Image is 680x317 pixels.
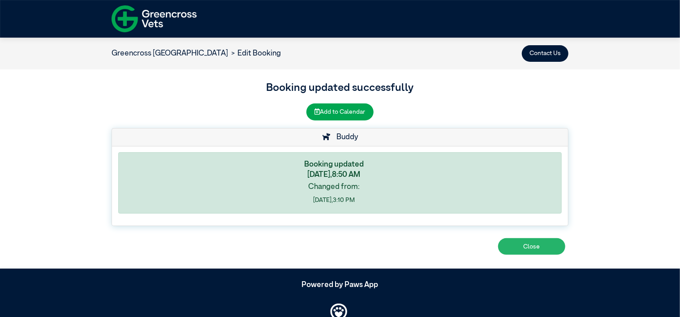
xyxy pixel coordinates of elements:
h5: Powered by Paws App [112,281,568,290]
span: Buddy [332,133,358,141]
button: Close [498,238,565,255]
li: Edit Booking [228,48,281,60]
h5: [DATE] , 8:50 AM [125,171,543,180]
h4: Changed from: [125,183,543,192]
nav: breadcrumb [112,48,281,60]
h3: Booking updated successfully [112,80,568,96]
a: Greencross [GEOGRAPHIC_DATA] [112,50,228,57]
button: Add to Calendar [306,103,374,120]
strong: Booking updated [304,161,364,168]
button: Contact Us [522,45,568,62]
img: f-logo [112,2,197,35]
h6: [DATE] , 3:10 PM [125,197,543,204]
